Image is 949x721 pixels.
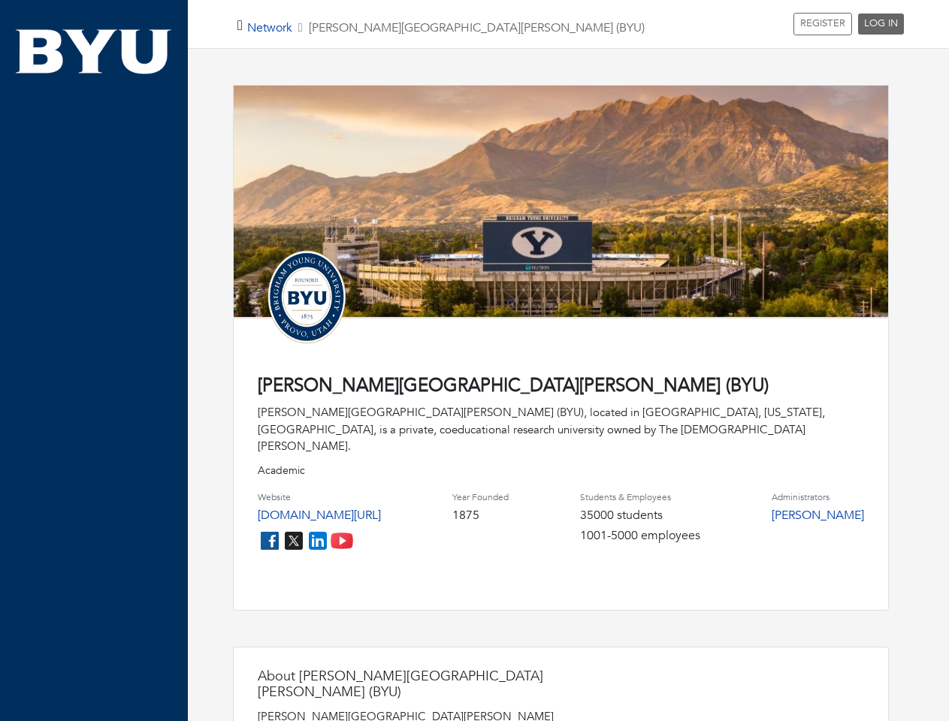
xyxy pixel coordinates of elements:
h5: [PERSON_NAME][GEOGRAPHIC_DATA][PERSON_NAME] (BYU) [247,21,645,35]
img: lavell-edwards-stadium.jpg [234,86,888,331]
img: BYU.png [15,26,173,77]
h4: Administrators [772,492,864,502]
img: twitter_icon-7d0bafdc4ccc1285aa2013833b377ca91d92330db209b8298ca96278571368c9.png [282,529,306,553]
img: youtube_icon-fc3c61c8c22f3cdcae68f2f17984f5f016928f0ca0694dd5da90beefb88aa45e.png [330,529,354,553]
h4: Students & Employees [580,492,700,502]
img: Untitled-design-3.png [258,248,355,345]
h4: About [PERSON_NAME][GEOGRAPHIC_DATA][PERSON_NAME] (BYU) [258,668,558,701]
h4: Website [258,492,381,502]
div: [PERSON_NAME][GEOGRAPHIC_DATA][PERSON_NAME] (BYU), located in [GEOGRAPHIC_DATA], [US_STATE], [GEO... [258,404,864,455]
h4: 35000 students [580,508,700,523]
h4: [PERSON_NAME][GEOGRAPHIC_DATA][PERSON_NAME] (BYU) [258,376,864,397]
a: [DOMAIN_NAME][URL] [258,507,381,523]
img: linkedin_icon-84db3ca265f4ac0988026744a78baded5d6ee8239146f80404fb69c9eee6e8e7.png [306,529,330,553]
a: REGISTER [793,13,852,35]
a: Network [247,20,292,36]
a: [PERSON_NAME] [772,507,864,523]
h4: 1001-5000 employees [580,529,700,543]
img: facebook_icon-256f8dfc8812ddc1b8eade64b8eafd8a868ed32f90a8d2bb44f507e1979dbc24.png [258,529,282,553]
a: LOG IN [858,14,904,35]
h4: 1875 [452,508,509,523]
p: Academic [258,463,864,478]
h4: Year Founded [452,492,509,502]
